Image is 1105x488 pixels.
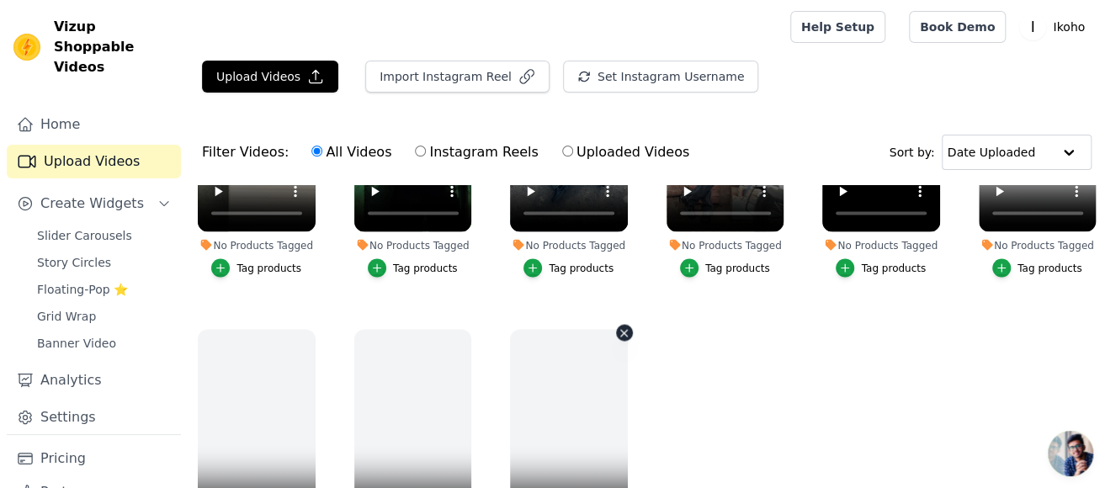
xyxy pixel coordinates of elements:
[27,305,181,328] a: Grid Wrap
[549,261,614,274] div: Tag products
[170,98,183,111] img: tab_keywords_by_traffic_grey.svg
[211,258,301,277] button: Tag products
[562,146,573,156] input: Uploaded Videos
[705,261,770,274] div: Tag products
[667,238,784,252] div: No Products Tagged
[7,108,181,141] a: Home
[37,227,132,244] span: Slider Carousels
[44,44,185,57] div: Domain: [DOMAIN_NAME]
[13,34,40,61] img: Vizup
[563,61,758,93] button: Set Instagram Username
[1046,12,1092,42] p: Ikoho
[7,363,181,397] a: Analytics
[836,258,926,277] button: Tag products
[979,238,1097,252] div: No Products Tagged
[37,254,111,271] span: Story Circles
[7,400,181,434] a: Settings
[27,44,40,57] img: website_grey.svg
[54,17,174,77] span: Vizup Shoppable Videos
[909,11,1006,43] a: Book Demo
[27,27,40,40] img: logo_orange.svg
[1017,261,1082,274] div: Tag products
[1031,19,1035,35] text: I
[510,238,628,252] div: No Products Tagged
[523,258,614,277] button: Tag products
[40,194,144,214] span: Create Widgets
[47,27,82,40] div: v 4.0.25
[37,308,96,325] span: Grid Wrap
[7,145,181,178] a: Upload Videos
[393,261,458,274] div: Tag products
[67,99,151,110] div: Domain Overview
[27,332,181,355] a: Banner Video
[189,99,278,110] div: Keywords by Traffic
[368,258,458,277] button: Tag products
[49,98,62,111] img: tab_domain_overview_orange.svg
[616,324,633,341] button: Video Delete
[37,281,128,298] span: Floating-Pop ⭐
[414,141,539,163] label: Instagram Reels
[7,442,181,475] a: Pricing
[1019,12,1092,42] button: I Ikoho
[27,224,181,247] a: Slider Carousels
[354,238,472,252] div: No Products Tagged
[680,258,770,277] button: Tag products
[311,141,392,163] label: All Videos
[311,146,322,156] input: All Videos
[890,135,1092,170] div: Sort by:
[790,11,885,43] a: Help Setup
[27,278,181,301] a: Floating-Pop ⭐
[822,238,940,252] div: No Products Tagged
[561,141,690,163] label: Uploaded Videos
[7,187,181,220] button: Create Widgets
[27,251,181,274] a: Story Circles
[861,261,926,274] div: Tag products
[202,61,338,93] button: Upload Videos
[992,258,1082,277] button: Tag products
[236,261,301,274] div: Tag products
[365,61,550,93] button: Import Instagram Reel
[1048,431,1093,476] a: Open chat
[415,146,426,156] input: Instagram Reels
[37,335,116,352] span: Banner Video
[198,238,316,252] div: No Products Tagged
[202,133,699,172] div: Filter Videos:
